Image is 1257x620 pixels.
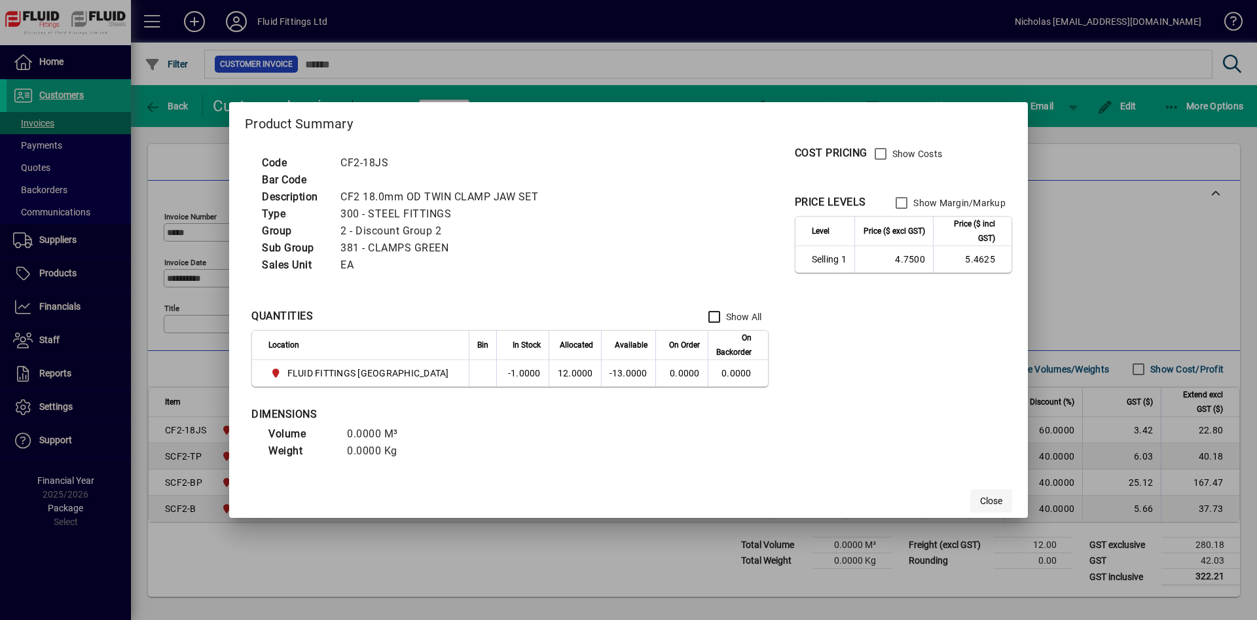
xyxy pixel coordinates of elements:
[933,246,1011,272] td: 5.4625
[812,253,847,266] span: Selling 1
[513,338,541,352] span: In Stock
[716,331,752,359] span: On Backorder
[795,145,867,161] div: COST PRICING
[255,257,334,274] td: Sales Unit
[970,489,1012,513] button: Close
[255,172,334,189] td: Bar Code
[268,338,299,352] span: Location
[669,338,700,352] span: On Order
[340,443,419,460] td: 0.0000 Kg
[287,367,449,380] span: FLUID FITTINGS [GEOGRAPHIC_DATA]
[268,365,454,381] span: FLUID FITTINGS CHRISTCHURCH
[229,102,1028,140] h2: Product Summary
[334,155,554,172] td: CF2-18JS
[795,194,866,210] div: PRICE LEVELS
[723,310,762,323] label: Show All
[255,240,334,257] td: Sub Group
[334,240,554,257] td: 381 - CLAMPS GREEN
[255,189,334,206] td: Description
[890,147,943,160] label: Show Costs
[615,338,647,352] span: Available
[864,224,925,238] span: Price ($ excl GST)
[334,189,554,206] td: CF2 18.0mm OD TWIN CLAMP JAW SET
[812,224,829,238] span: Level
[334,206,554,223] td: 300 - STEEL FITTINGS
[560,338,593,352] span: Allocated
[601,360,655,386] td: -13.0000
[980,494,1002,508] span: Close
[477,338,488,352] span: Bin
[670,368,700,378] span: 0.0000
[340,426,419,443] td: 0.0000 M³
[255,206,334,223] td: Type
[496,360,549,386] td: -1.0000
[941,217,995,246] span: Price ($ incl GST)
[251,407,579,422] div: DIMENSIONS
[255,155,334,172] td: Code
[854,246,933,272] td: 4.7500
[334,257,554,274] td: EA
[262,443,340,460] td: Weight
[334,223,554,240] td: 2 - Discount Group 2
[255,223,334,240] td: Group
[911,196,1006,210] label: Show Margin/Markup
[708,360,768,386] td: 0.0000
[262,426,340,443] td: Volume
[251,308,313,324] div: QUANTITIES
[549,360,601,386] td: 12.0000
